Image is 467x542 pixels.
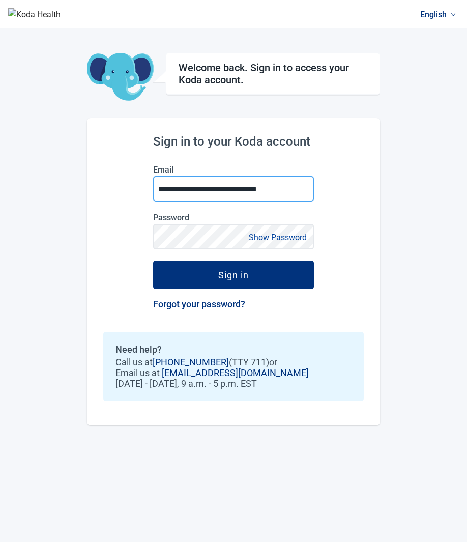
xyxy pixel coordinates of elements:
[153,134,314,149] h2: Sign in to your Koda account
[87,53,154,102] img: Koda Elephant
[179,62,367,86] h1: Welcome back. Sign in to access your Koda account.
[115,378,352,389] span: [DATE] - [DATE], 9 a.m. - 5 p.m. EST
[115,357,352,367] span: Call us at (TTY 711) or
[451,12,456,17] span: down
[153,261,314,289] button: Sign in
[218,270,249,280] div: Sign in
[153,213,314,222] label: Password
[246,231,310,244] button: Show Password
[153,357,229,367] a: [PHONE_NUMBER]
[153,165,314,175] label: Email
[416,6,460,23] a: Current language: English
[153,299,245,309] a: Forgot your password?
[8,8,61,20] img: Koda Health
[115,344,352,355] h2: Need help?
[87,28,380,425] main: Main content
[162,367,309,378] a: [EMAIL_ADDRESS][DOMAIN_NAME]
[115,367,352,378] span: Email us at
